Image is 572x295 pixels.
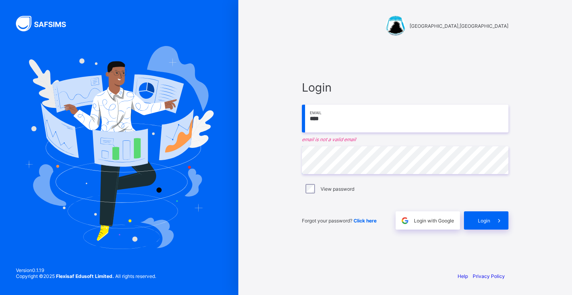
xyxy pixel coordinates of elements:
span: Login [302,80,508,94]
em: email is not a valid email [302,136,508,142]
span: Copyright © 2025 All rights reserved. [16,273,156,279]
a: Help [458,273,468,279]
span: Login [478,218,490,224]
span: [GEOGRAPHIC_DATA],[GEOGRAPHIC_DATA] [410,23,508,29]
span: Login with Google [414,218,454,224]
img: Hero Image [25,46,214,249]
span: Version 0.1.19 [16,267,156,273]
img: SAFSIMS Logo [16,16,75,31]
a: Privacy Policy [473,273,505,279]
label: View password [321,186,354,192]
img: google.396cfc9801f0270233282035f929180a.svg [400,216,410,225]
span: Forgot your password? [302,218,377,224]
a: Click here [354,218,377,224]
strong: Flexisaf Edusoft Limited. [56,273,114,279]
